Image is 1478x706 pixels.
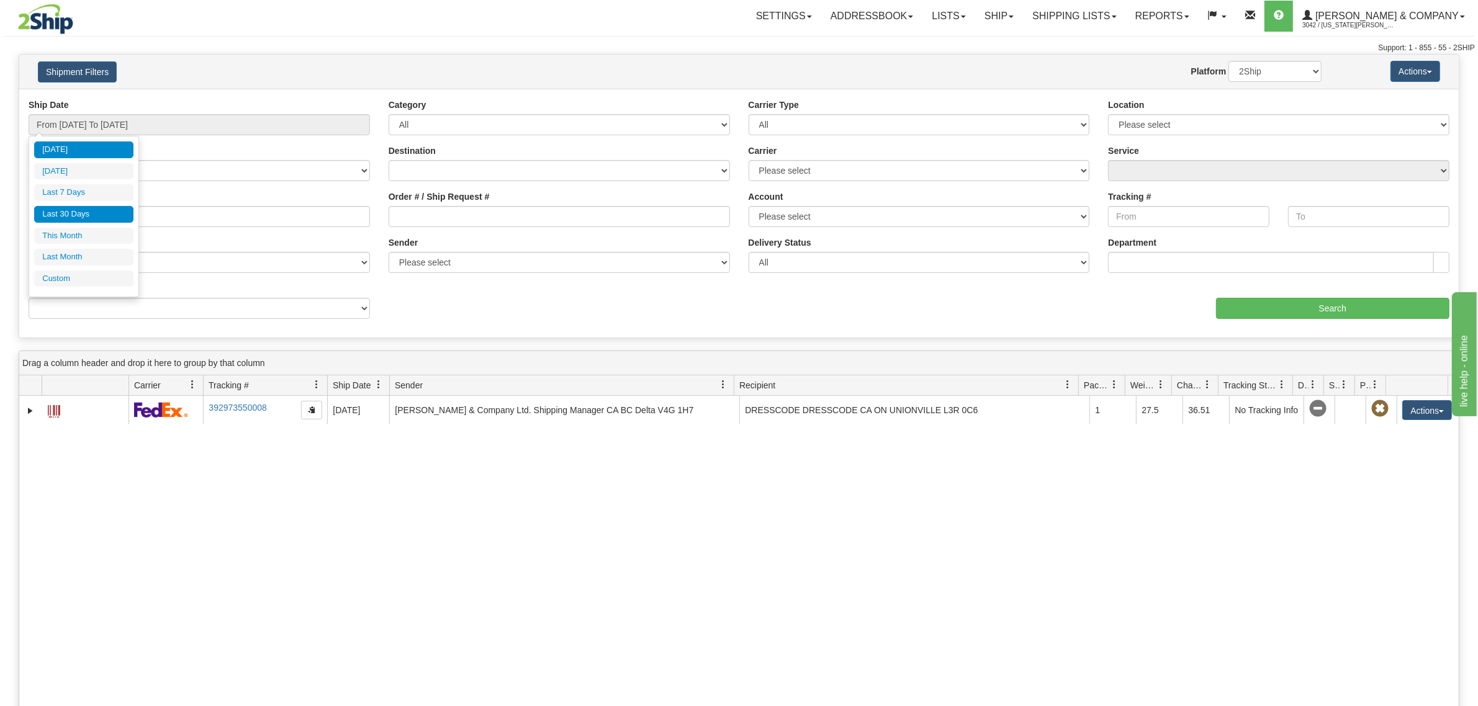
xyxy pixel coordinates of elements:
span: Pickup Not Assigned [1371,400,1389,418]
span: 3042 / [US_STATE][PERSON_NAME] [1302,19,1395,32]
div: grid grouping header [19,351,1459,375]
td: [DATE] [327,396,389,424]
button: Actions [1390,61,1440,82]
a: Settings [747,1,821,32]
a: Weight filter column settings [1150,374,1171,395]
a: Ship [975,1,1023,32]
label: Carrier Type [749,99,799,111]
td: 27.5 [1136,396,1183,424]
td: DRESSCODE DRESSCODE CA ON UNIONVILLE L3R 0C6 [739,396,1089,424]
td: No Tracking Info [1229,396,1304,424]
a: Tracking Status filter column settings [1271,374,1292,395]
span: Ship Date [333,379,371,391]
td: 36.51 [1183,396,1229,424]
a: Packages filter column settings [1104,374,1125,395]
a: Ship Date filter column settings [368,374,389,395]
a: Shipment Issues filter column settings [1333,374,1354,395]
td: [PERSON_NAME] & Company Ltd. Shipping Manager CA BC Delta V4G 1H7 [389,396,739,424]
span: Shipment Issues [1329,379,1340,391]
a: Lists [922,1,975,32]
input: Search [1216,298,1450,319]
td: 1 [1089,396,1136,424]
label: Carrier [749,145,777,157]
span: Charge [1177,379,1203,391]
span: No Tracking Info [1309,400,1327,418]
button: Actions [1402,400,1452,420]
a: Recipient filter column settings [1057,374,1078,395]
a: 392973550008 [209,403,266,413]
span: Delivery Status [1298,379,1309,391]
label: Platform [1191,65,1227,78]
label: Service [1108,145,1139,157]
a: Tracking # filter column settings [306,374,327,395]
a: Addressbook [821,1,923,32]
li: Last 7 Days [34,184,133,201]
label: Location [1108,99,1144,111]
a: Expand [24,404,37,417]
label: Destination [389,145,436,157]
li: Last Month [34,249,133,266]
li: [DATE] [34,163,133,180]
span: Pickup Status [1360,379,1371,391]
label: Sender [389,236,418,249]
li: Last 30 Days [34,206,133,223]
label: Tracking # [1108,190,1151,203]
a: Reports [1126,1,1199,32]
span: Tracking # [209,379,249,391]
a: Sender filter column settings [713,374,734,395]
img: logo3042.jpg [3,3,88,35]
a: Label [48,400,60,419]
label: Delivery Status [749,236,811,249]
div: live help - online [9,7,115,22]
input: To [1288,206,1449,227]
img: 2 - FedEx Express® [134,402,188,418]
a: Shipping lists [1023,1,1125,32]
button: Copy to clipboard [301,401,322,419]
li: [DATE] [34,141,133,158]
a: Carrier filter column settings [182,374,203,395]
label: Department [1108,236,1156,249]
label: Account [749,190,783,203]
button: Shipment Filters [38,61,117,83]
a: [PERSON_NAME] & Company 3042 / [US_STATE][PERSON_NAME] [1293,1,1474,32]
a: Delivery Status filter column settings [1302,374,1323,395]
label: Ship Date [29,99,69,111]
li: This Month [34,228,133,244]
span: [PERSON_NAME] & Company [1312,11,1459,21]
span: Recipient [739,379,775,391]
input: From [1108,206,1269,227]
iframe: chat widget [1449,290,1477,416]
div: Support: 1 - 855 - 55 - 2SHIP [3,43,1475,53]
span: Carrier [134,379,161,391]
span: Tracking Status [1223,379,1277,391]
li: Custom [34,270,133,287]
span: Packages [1084,379,1110,391]
label: Order # / Ship Request # [389,190,490,203]
label: Category [389,99,426,111]
span: Sender [395,379,423,391]
a: Pickup Status filter column settings [1364,374,1386,395]
a: Charge filter column settings [1197,374,1218,395]
span: Weight [1130,379,1156,391]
